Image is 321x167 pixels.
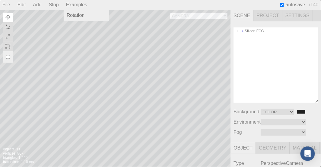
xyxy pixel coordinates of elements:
[256,142,290,154] span: Geometry
[234,109,261,115] span: Background
[5,44,10,49] img: Toggle Multiple Selection (M)
[290,142,320,154] span: Material
[234,27,318,35] div: Silicon FCC
[234,130,261,135] span: Fog
[64,11,109,20] div: Rotation
[230,142,256,154] span: Object
[230,10,253,21] span: Scene
[6,52,10,62] input: Local
[5,24,10,29] img: Rotate (E)
[300,147,315,161] div: Open Intercom Messenger
[282,10,313,21] span: Settings
[5,34,10,39] img: Scale (R)
[234,119,261,125] span: Environment
[234,161,261,166] span: Type
[12,4,34,10] span: Support
[286,2,305,8] span: autosave
[253,10,282,21] span: Project
[261,161,303,166] span: PerspectiveCamera
[5,15,10,20] img: Translate (W)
